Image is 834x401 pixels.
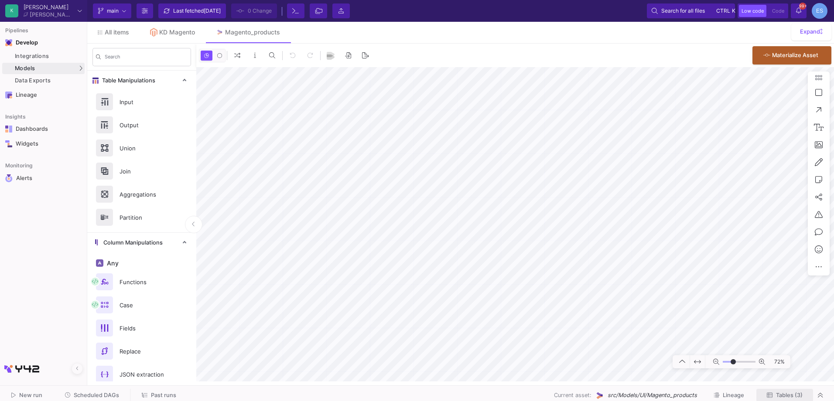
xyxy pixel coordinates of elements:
button: Aggregations [87,183,196,206]
button: Functions [87,270,196,293]
img: UI Model [595,391,604,400]
span: ctrl [716,6,730,16]
button: Union [87,136,196,160]
a: Navigation iconAlerts [2,171,85,186]
button: Last fetched[DATE] [158,3,226,18]
span: Lineage [723,392,744,398]
button: Code [769,5,787,17]
button: ctrlk [714,6,730,16]
img: Navigation icon [5,140,12,147]
a: Navigation iconWidgets [2,137,85,151]
img: Navigation icon [5,174,13,182]
a: Navigation iconLineage [2,88,85,102]
button: Case [87,293,196,316]
a: Navigation iconDashboards [2,122,85,136]
span: Scheduled DAGs [74,392,119,398]
span: Current asset: [554,391,591,399]
span: Models [15,65,35,72]
span: 99+ [799,3,806,10]
span: Any [105,260,119,267]
img: Navigation icon [5,126,12,133]
div: ES [812,3,827,19]
img: Navigation icon [5,92,12,99]
div: Join [114,165,174,178]
button: main [93,3,131,18]
div: JSON extraction [114,368,174,381]
mat-expansion-panel-header: Table Manipulations [87,71,196,90]
span: All items [105,29,129,36]
span: [DATE] [204,7,221,14]
div: Output [114,119,174,132]
button: Search for all filesctrlk [647,3,735,18]
span: k [732,6,735,16]
button: Fields [87,316,196,340]
span: Low code [742,8,764,14]
span: 72% [769,354,788,370]
div: Fields [114,322,174,335]
div: Widgets [16,140,72,147]
div: K [5,4,18,17]
div: Input [114,95,174,109]
span: Tables (3) [776,392,803,398]
div: Partition [114,211,174,224]
div: Magento_products [225,29,280,36]
mat-expansion-panel-header: Navigation iconDevelop [2,36,85,50]
div: Replace [114,345,174,358]
img: Tab icon [150,28,157,37]
button: JSON extraction [87,363,196,386]
span: main [107,4,119,17]
div: Develop [16,39,29,46]
span: Past runs [151,392,176,398]
div: [PERSON_NAME] [24,4,74,10]
button: Low code [739,5,766,17]
div: Last fetched [173,4,221,17]
div: Table Manipulations [87,90,196,232]
span: Materialize Asset [772,52,818,58]
div: Alerts [16,174,73,182]
a: Integrations [2,51,85,62]
button: ES [809,3,827,19]
img: Tab icon [216,29,223,36]
mat-expansion-panel-header: Column Manipulations [87,233,196,252]
div: Data Exports [15,77,82,84]
span: Column Manipulations [100,239,163,246]
a: Data Exports [2,75,85,86]
button: Materialize Asset [752,46,831,65]
div: Union [114,142,174,155]
div: Case [114,299,174,312]
div: Lineage [16,92,72,99]
div: Aggregations [114,188,174,201]
span: Code [772,8,784,14]
div: KD Magento [159,29,195,36]
div: Integrations [15,53,82,60]
span: Table Manipulations [99,77,155,84]
div: Functions [114,275,174,289]
button: Output [87,113,196,136]
div: [PERSON_NAME] [30,12,74,17]
span: src/Models/UI/Magento_products [608,391,697,399]
span: New run [19,392,42,398]
button: 99+ [791,3,807,18]
img: Navigation icon [5,39,12,46]
button: Join [87,160,196,183]
span: Search for all files [661,4,705,17]
input: Search [105,55,188,61]
div: Dashboards [16,126,72,133]
button: Replace [87,340,196,363]
button: Partition [87,206,196,229]
button: Input [87,90,196,113]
